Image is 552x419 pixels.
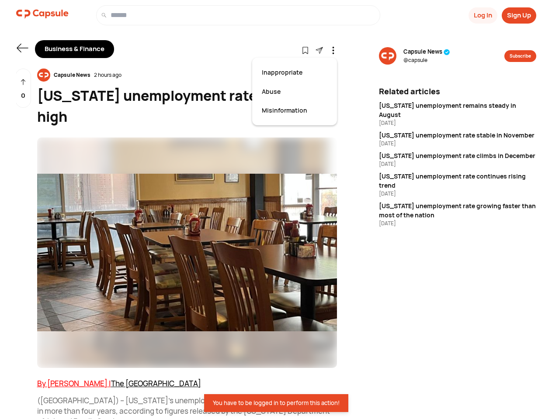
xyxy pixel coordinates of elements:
div: [DATE] [379,220,536,227]
div: Inappropriate [257,63,332,82]
img: resizeImage [37,69,50,82]
button: Subscribe [504,50,536,62]
div: Capsule News [50,71,94,79]
div: [US_STATE] unemployment rate growing faster than most of the nation [379,201,536,220]
div: 2 hours ago [94,71,122,79]
p: 0 [21,91,25,101]
span: @ capsule [403,56,450,64]
div: [US_STATE] unemployment rate stable in November [379,131,536,140]
button: Log In [469,7,497,24]
div: [DATE] [379,160,536,168]
img: resizeImage [379,47,396,65]
div: Abuse [257,82,332,101]
div: You have to be logged in to perform this action! [213,399,340,407]
img: logo [16,5,69,23]
div: [DATE] [379,140,536,148]
a: The [GEOGRAPHIC_DATA] [111,378,201,388]
div: [DATE] [379,119,536,127]
img: resizeImage [37,137,337,368]
div: [US_STATE] unemployment rate hits 4-year high [37,85,337,127]
span: Capsule News [403,48,450,56]
div: [US_STATE] unemployment rate continues rising trend [379,172,536,190]
div: Business & Finance [35,40,114,58]
a: logo [16,5,69,25]
a: By [PERSON_NAME] | [37,378,111,388]
div: [DATE] [379,190,536,198]
img: tick [444,49,450,55]
div: Misinformation [257,101,332,120]
div: Related articles [379,86,536,97]
div: [US_STATE] unemployment remains steady in August [379,101,536,119]
div: [US_STATE] unemployment rate climbs in December [379,151,536,160]
button: Sign Up [502,7,536,24]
